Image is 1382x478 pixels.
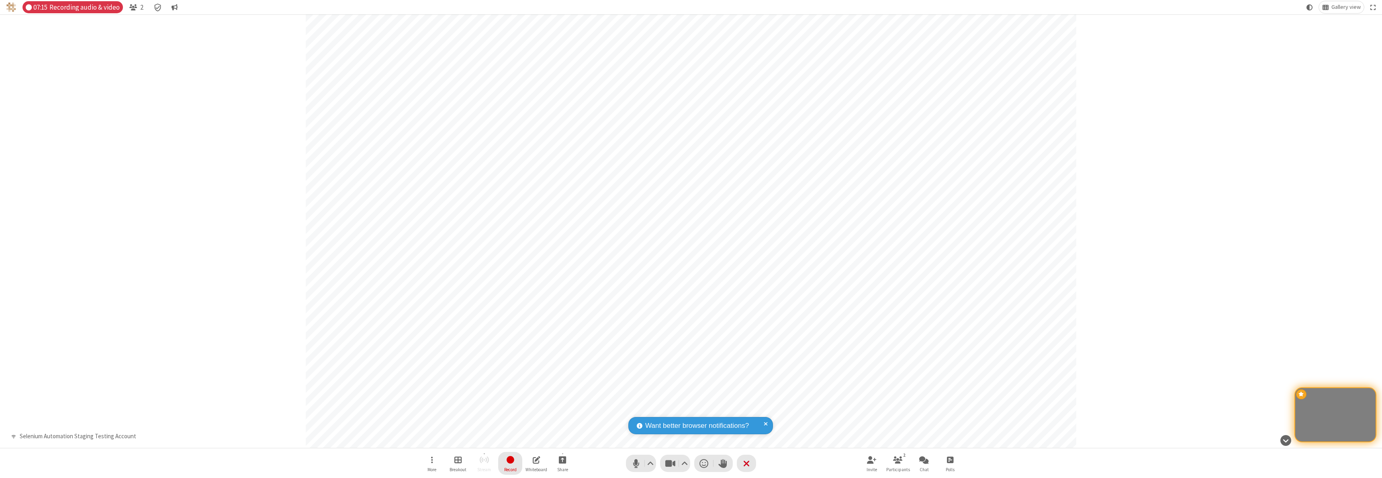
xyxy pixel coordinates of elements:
[168,1,181,13] button: Conversation
[626,455,656,472] button: Mute (⌘+Shift+A)
[150,1,165,13] div: Meeting details Encryption enabled
[912,452,936,475] button: Open chat
[450,467,466,472] span: Breakout
[660,455,690,472] button: Stop video (⌘+Shift+V)
[550,452,574,475] button: Start sharing
[713,455,733,472] button: Raise hand
[645,455,656,472] button: Audio settings
[737,455,756,472] button: End or leave meeting
[6,2,16,12] img: QA Selenium DO NOT DELETE OR CHANGE
[946,467,955,472] span: Polls
[557,467,568,472] span: Share
[420,452,444,475] button: Open menu
[679,455,690,472] button: Video setting
[886,452,910,475] button: Open participant list
[886,467,910,472] span: Participants
[504,467,517,472] span: Record
[1367,1,1379,13] button: Fullscreen
[938,452,962,475] button: Open poll
[126,1,147,13] button: Open participant list
[16,432,139,441] div: Selenium Automation Staging Testing Account
[860,452,884,475] button: Invite participants (⌘+Shift+I)
[140,4,143,11] span: 2
[477,467,491,472] span: Stream
[1303,1,1316,13] button: Using system theme
[920,467,929,472] span: Chat
[1277,431,1294,450] button: Hide
[867,467,877,472] span: Invite
[525,467,547,472] span: Whiteboard
[645,421,749,431] span: Want better browser notifications?
[49,4,120,11] span: Recording audio & video
[472,452,496,475] button: Unable to start streaming without first stopping recording
[524,452,548,475] button: Open shared whiteboard
[694,455,713,472] button: Send a reaction
[1331,4,1361,10] span: Gallery view
[901,452,908,459] div: 2
[22,1,123,13] div: Audio & video
[446,452,470,475] button: Manage Breakout Rooms
[427,467,436,472] span: More
[1319,1,1364,13] button: Change layout
[498,452,522,475] button: Stop recording
[33,4,47,11] span: 07:15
